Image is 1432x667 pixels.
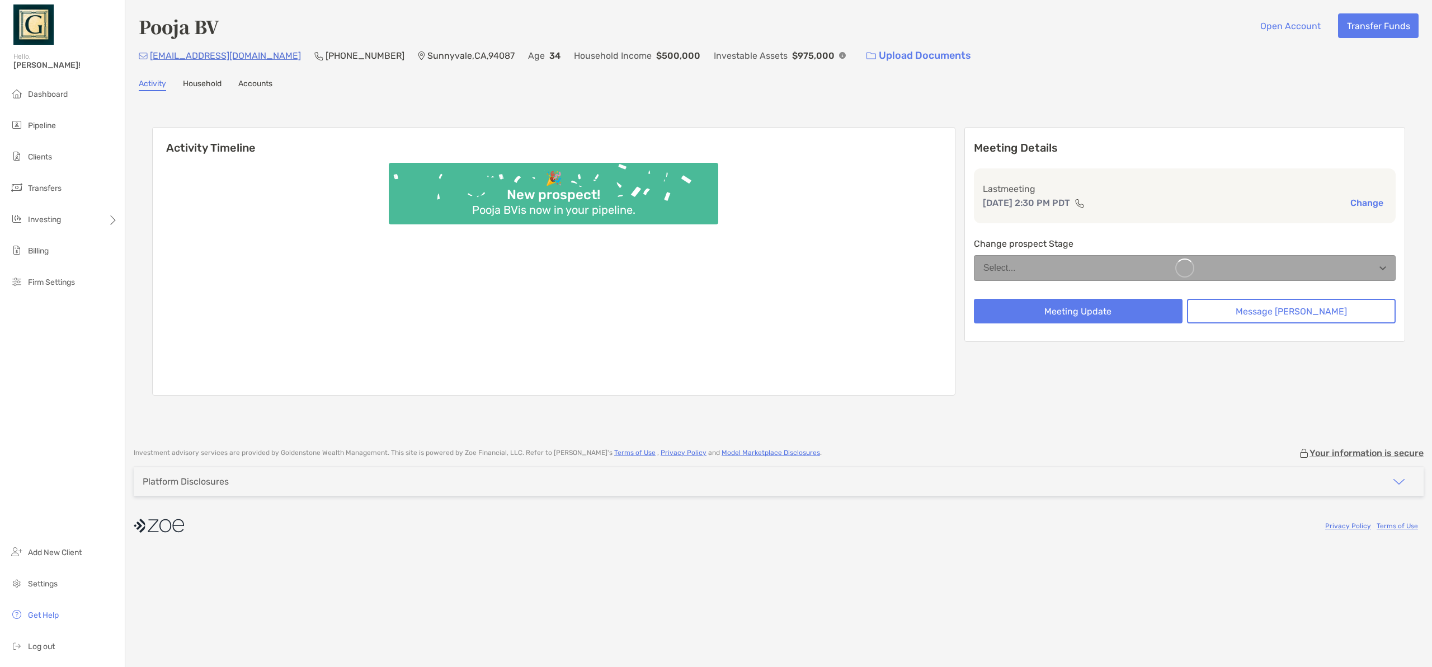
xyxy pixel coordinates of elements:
[974,237,1396,251] p: Change prospect Stage
[10,181,23,194] img: transfers icon
[866,52,876,60] img: button icon
[139,53,148,59] img: Email Icon
[10,275,23,288] img: firm-settings icon
[1309,448,1424,458] p: Your information is secure
[1187,299,1396,323] button: Message [PERSON_NAME]
[468,203,640,217] div: Pooja BV is now in your pipeline.
[143,476,229,487] div: Platform Disclosures
[134,513,184,538] img: company logo
[839,52,846,59] img: Info Icon
[13,4,54,45] img: Zoe Logo
[714,49,788,63] p: Investable Assets
[153,128,955,154] h6: Activity Timeline
[28,90,68,99] span: Dashboard
[139,79,166,91] a: Activity
[418,51,425,60] img: Location Icon
[983,182,1387,196] p: Last meeting
[150,49,301,63] p: [EMAIL_ADDRESS][DOMAIN_NAME]
[28,246,49,256] span: Billing
[13,60,118,70] span: [PERSON_NAME]!
[574,49,652,63] p: Household Income
[28,121,56,130] span: Pipeline
[10,608,23,621] img: get-help icon
[28,278,75,287] span: Firm Settings
[502,187,605,203] div: New prospect!
[1251,13,1329,38] button: Open Account
[974,141,1396,155] p: Meeting Details
[28,579,58,589] span: Settings
[326,49,404,63] p: [PHONE_NUMBER]
[614,449,656,457] a: Terms of Use
[314,51,323,60] img: Phone Icon
[10,576,23,590] img: settings icon
[549,49,560,63] p: 34
[10,243,23,257] img: billing icon
[1325,522,1371,530] a: Privacy Policy
[859,44,978,68] a: Upload Documents
[661,449,706,457] a: Privacy Policy
[528,49,545,63] p: Age
[28,610,59,620] span: Get Help
[183,79,222,91] a: Household
[722,449,820,457] a: Model Marketplace Disclosures
[10,212,23,226] img: investing icon
[792,49,835,63] p: $975,000
[28,548,82,557] span: Add New Client
[427,49,515,63] p: Sunnyvale , CA , 94087
[28,184,62,193] span: Transfers
[28,642,55,651] span: Log out
[1377,522,1418,530] a: Terms of Use
[10,87,23,100] img: dashboard icon
[974,299,1183,323] button: Meeting Update
[10,118,23,131] img: pipeline icon
[10,639,23,652] img: logout icon
[1392,475,1406,488] img: icon arrow
[1338,13,1419,38] button: Transfer Funds
[10,149,23,163] img: clients icon
[541,171,567,187] div: 🎉
[28,215,61,224] span: Investing
[1347,197,1387,209] button: Change
[983,196,1070,210] p: [DATE] 2:30 PM PDT
[28,152,52,162] span: Clients
[10,545,23,558] img: add_new_client icon
[1075,199,1085,208] img: communication type
[238,79,272,91] a: Accounts
[134,449,822,457] p: Investment advisory services are provided by Goldenstone Wealth Management . This site is powered...
[656,49,700,63] p: $500,000
[139,13,219,39] h4: Pooja BV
